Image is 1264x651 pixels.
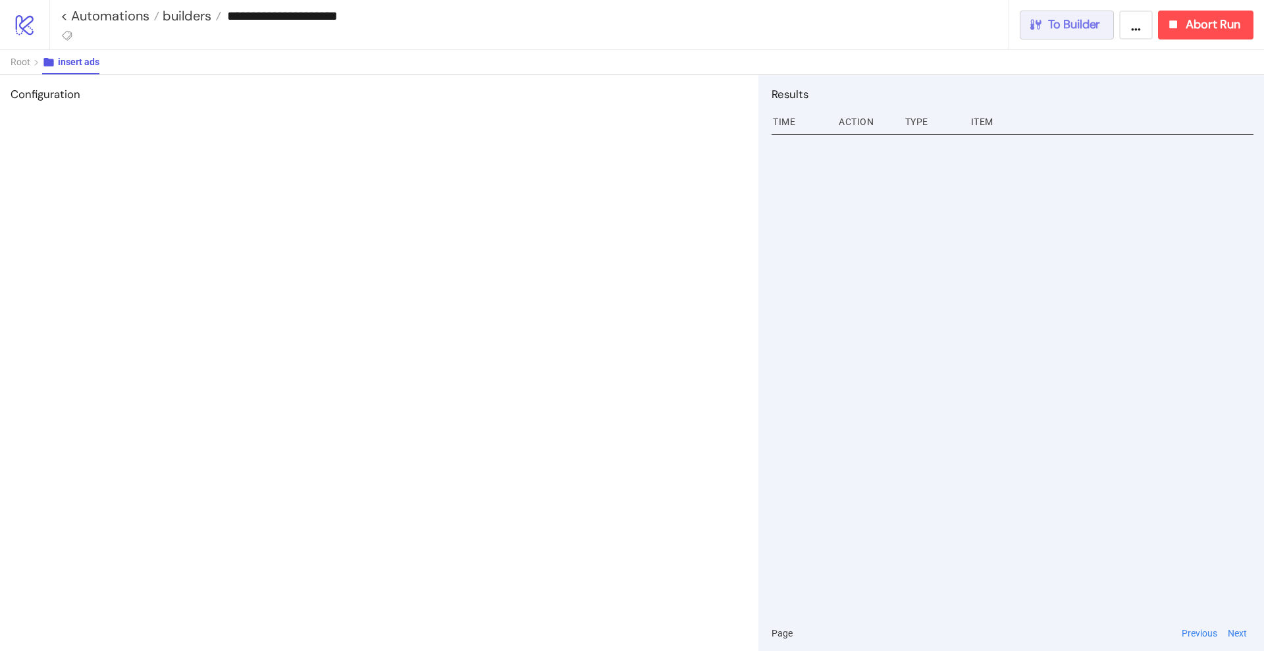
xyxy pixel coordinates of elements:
button: Previous [1178,626,1221,640]
span: To Builder [1048,17,1101,32]
button: To Builder [1020,11,1115,39]
span: Abort Run [1186,17,1240,32]
button: Abort Run [1158,11,1253,39]
a: < Automations [61,9,159,22]
h2: Configuration [11,86,748,103]
div: Action [837,109,894,134]
button: Root [11,50,42,74]
span: builders [159,7,211,24]
div: Type [904,109,961,134]
div: Time [772,109,828,134]
button: Next [1224,626,1251,640]
button: ... [1119,11,1153,39]
span: Root [11,57,30,67]
button: insert ads [42,50,99,74]
span: insert ads [58,57,99,67]
a: builders [159,9,221,22]
span: Page [772,626,793,640]
h2: Results [772,86,1253,103]
div: Item [970,109,1253,134]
